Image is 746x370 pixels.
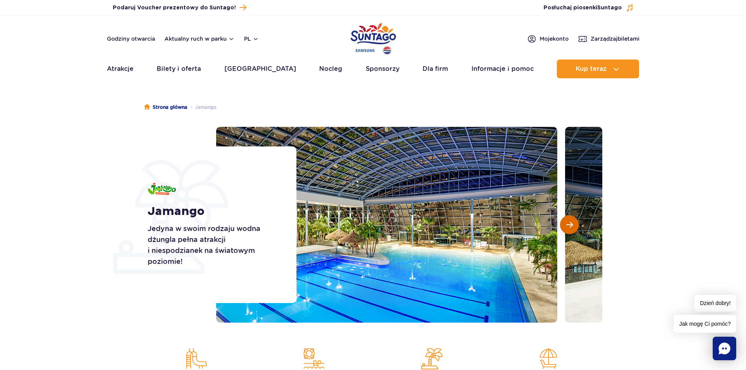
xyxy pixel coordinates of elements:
[576,65,607,72] span: Kup teraz
[113,4,236,12] span: Podaruj Voucher prezentowy do Suntago!
[557,60,639,78] button: Kup teraz
[113,2,246,13] a: Podaruj Voucher prezentowy do Suntago!
[578,34,639,43] a: Zarządzajbiletami
[674,315,736,333] span: Jak mogę Ci pomóc?
[107,60,134,78] a: Atrakcje
[187,103,217,111] li: Jamango
[148,223,279,267] p: Jedyna w swoim rodzaju wodna dżungla pełna atrakcji i niespodzianek na światowym poziomie!
[319,60,342,78] a: Nocleg
[471,60,534,78] a: Informacje i pomoc
[597,5,622,11] span: Suntago
[591,35,639,43] span: Zarządzaj biletami
[224,60,296,78] a: [GEOGRAPHIC_DATA]
[350,20,396,56] a: Park of Poland
[157,60,201,78] a: Bilety i oferta
[164,36,235,42] button: Aktualny ruch w parku
[423,60,448,78] a: Dla firm
[544,4,634,12] button: Posłuchaj piosenkiSuntago
[694,295,736,312] span: Dzień dobry!
[144,103,187,111] a: Strona główna
[366,60,399,78] a: Sponsorzy
[107,35,155,43] a: Godziny otwarcia
[544,4,622,12] span: Posłuchaj piosenki
[148,183,176,195] img: Jamango
[148,204,279,218] h1: Jamango
[713,337,736,360] div: Chat
[560,215,579,234] button: Następny slajd
[540,35,569,43] span: Moje konto
[244,35,259,43] button: pl
[527,34,569,43] a: Mojekonto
